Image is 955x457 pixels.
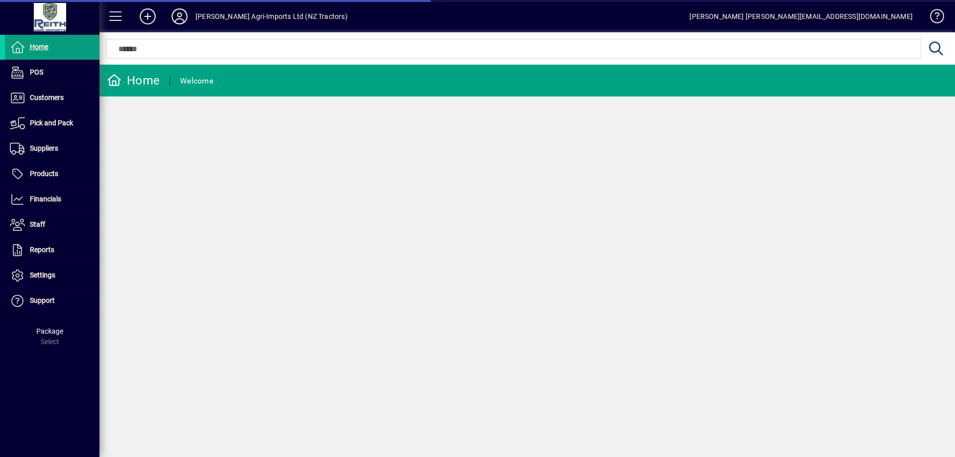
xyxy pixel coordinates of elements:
span: Staff [30,220,45,228]
a: Support [5,288,99,313]
a: Knowledge Base [923,2,943,34]
div: Home [107,73,160,89]
button: Add [132,7,164,25]
div: Welcome [180,73,213,89]
div: [PERSON_NAME] Agri-Imports Ltd (NZ Tractors) [195,8,348,24]
span: POS [30,68,43,76]
a: Settings [5,263,99,288]
span: Suppliers [30,144,58,152]
a: POS [5,60,99,85]
span: Settings [30,271,55,279]
span: Reports [30,246,54,254]
div: [PERSON_NAME] [PERSON_NAME][EMAIL_ADDRESS][DOMAIN_NAME] [689,8,913,24]
a: Customers [5,86,99,110]
a: Suppliers [5,136,99,161]
button: Profile [164,7,195,25]
a: Products [5,162,99,186]
span: Customers [30,93,64,101]
a: Financials [5,187,99,212]
span: Products [30,170,58,178]
span: Package [36,327,63,335]
span: Support [30,296,55,304]
span: Pick and Pack [30,119,73,127]
a: Reports [5,238,99,263]
a: Staff [5,212,99,237]
a: Pick and Pack [5,111,99,136]
span: Home [30,43,48,51]
span: Financials [30,195,61,203]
